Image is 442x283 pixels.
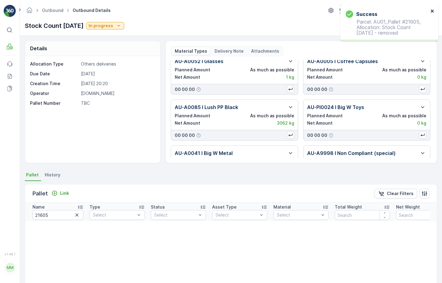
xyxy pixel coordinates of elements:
p: Pallet [32,189,48,198]
p: Parcel: AU01_Pallet #21605, Allocation: Stock Count [DATE] - removed [346,19,429,36]
p: Details [30,45,47,52]
p: Operator [30,90,78,96]
div: Help Tooltip Icon [196,133,201,138]
p: Net Amount [307,74,333,80]
p: Total Weight [335,204,362,210]
button: MM [4,257,16,278]
p: Net Amount [175,74,200,80]
p: Pallet Number [30,100,78,106]
div: MM [5,263,15,273]
button: Clear Filters [375,189,417,198]
input: Search [32,210,83,220]
p: Allocation Type [30,61,78,67]
span: v 1.48.1 [4,252,16,256]
p: Net Amount [307,120,333,126]
p: As much as possible [250,113,294,119]
p: Due Date [30,71,78,77]
p: 0 kg [417,74,426,80]
div: Help Tooltip Icon [196,87,201,92]
p: 00 00 00 [307,132,327,138]
p: Material [273,204,291,210]
p: AU-A0041 I Big W Metal [175,149,233,157]
p: As much as possible [382,113,426,119]
p: Asset Type [212,204,237,210]
p: Select [93,212,135,218]
div: Help Tooltip Icon [329,133,333,138]
span: Pallet [26,172,39,178]
p: [DOMAIN_NAME] [81,90,154,96]
button: Terracycle-AU04 - Sendable(+10:00) [340,5,437,16]
p: 00 00 00 [175,132,195,138]
p: Planned Amount [307,67,343,73]
span: History [45,172,60,178]
span: Outbound Details [71,7,112,13]
p: [DATE] 20:20 [81,81,154,87]
p: TBC [81,100,154,106]
p: AU-A0005 I Coffee Capsules [307,58,378,65]
input: Search [335,210,390,220]
p: As much as possible [382,67,426,73]
p: Planned Amount [307,113,343,119]
p: Material Types [175,48,207,54]
p: AU-A0052 I Glasses [175,58,223,65]
a: Outbound [42,8,63,13]
p: Select [154,212,196,218]
p: Link [60,190,69,196]
p: In progress [89,23,113,29]
p: [DATE] [81,71,154,77]
p: As much as possible [250,67,294,73]
p: 00 00 00 [307,86,327,92]
p: 00 00 00 [175,86,195,92]
img: terracycle_logo.png [340,7,349,14]
p: Clear Filters [387,191,413,197]
p: 3062 kg [277,120,294,126]
img: logo [4,5,16,17]
p: Select [277,212,319,218]
p: Type [90,204,100,210]
a: Homepage [26,9,33,14]
p: Net Weight [396,204,420,210]
p: 0 kg [417,120,426,126]
p: Attachments [251,48,279,54]
p: Name [32,204,45,210]
p: 1 kg [286,74,294,80]
p: Net Amount [175,120,200,126]
h3: Success [356,10,377,18]
button: close [430,9,435,14]
p: Stock Count [DATE] [25,21,84,30]
p: AU-PI0024 I Big W Toys [307,104,364,111]
p: Status [151,204,165,210]
p: Planned Amount [175,67,210,73]
p: AU-A0085 I Lush PP Black [175,104,238,111]
button: In progress [86,22,124,29]
p: AU-A9998 I Non Compliant (special) [307,149,396,157]
button: Link [49,190,71,197]
p: Creation Time [30,81,78,87]
p: Delivery Note [215,48,244,54]
div: Help Tooltip Icon [329,87,333,92]
p: Select [215,212,258,218]
p: Planned Amount [175,113,210,119]
p: Others deliveries [81,61,154,67]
